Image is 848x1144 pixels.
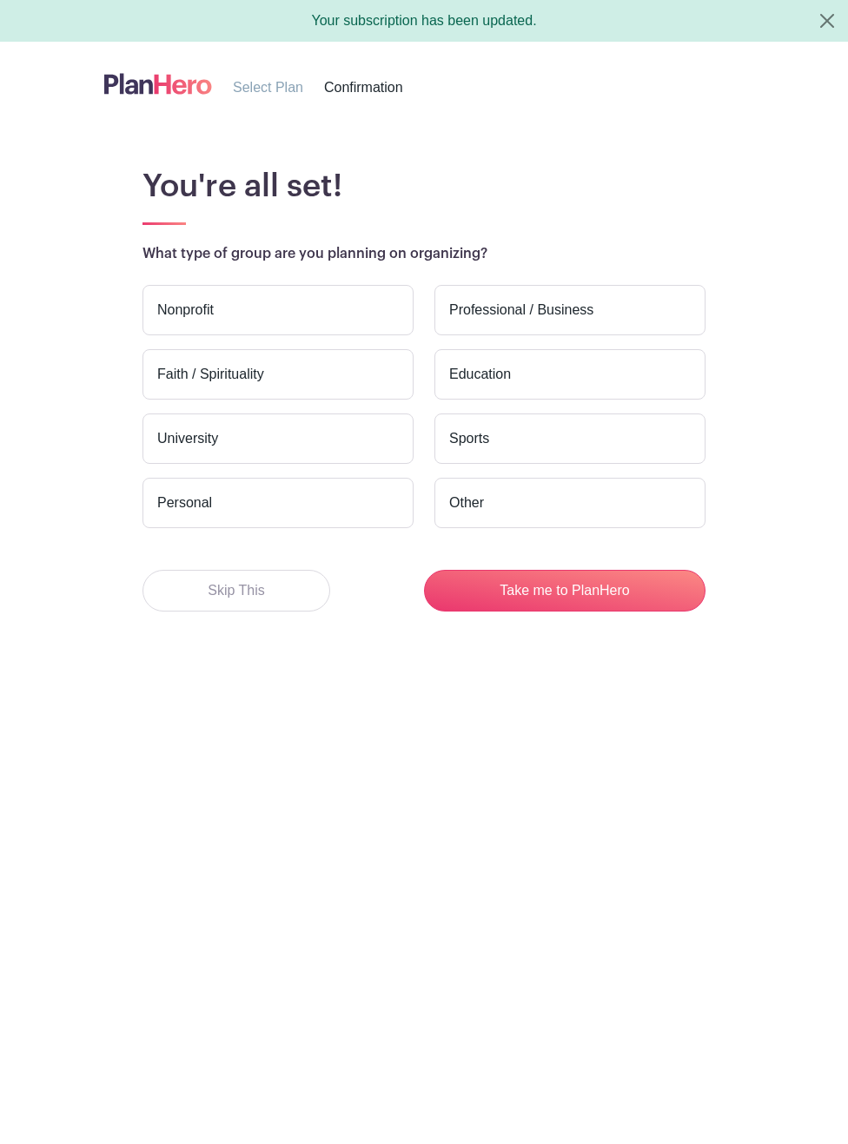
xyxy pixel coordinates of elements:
[142,478,414,528] label: Personal
[424,570,706,612] button: Take me to PlanHero
[104,69,212,98] img: logo-507f7623f17ff9eddc593b1ce0a138ce2505c220e1c5a4e2b4648c50719b7d32.svg
[142,285,414,335] label: Nonprofit
[434,413,706,464] label: Sports
[142,168,706,206] h1: You're all set!
[434,285,706,335] label: Professional / Business
[142,243,706,264] p: What type of group are you planning on organizing?
[434,349,706,400] label: Education
[142,413,414,464] label: University
[434,478,706,528] label: Other
[142,570,330,612] button: Skip This
[142,349,414,400] label: Faith / Spirituality
[233,80,303,95] span: Select Plan
[324,80,403,95] span: Confirmation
